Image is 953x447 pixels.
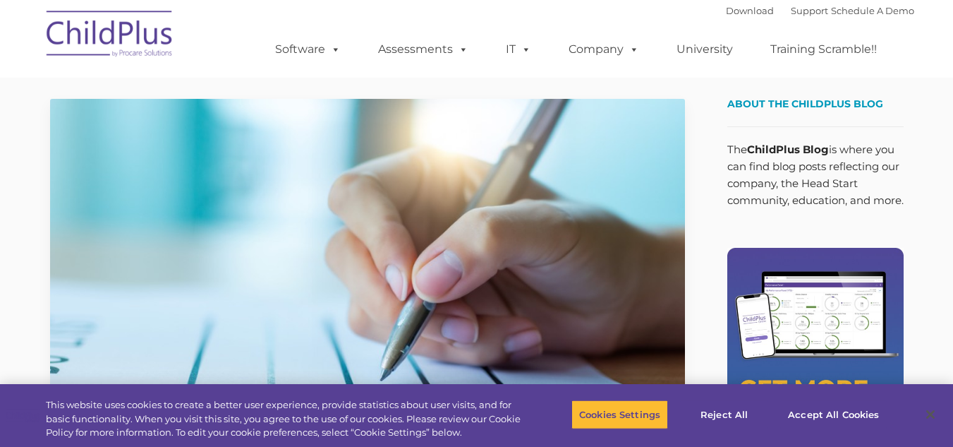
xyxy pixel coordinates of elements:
[780,400,887,429] button: Accept All Cookies
[915,399,946,430] button: Close
[726,5,914,16] font: |
[492,35,545,64] a: IT
[747,143,829,156] strong: ChildPlus Blog
[46,398,524,440] div: This website uses cookies to create a better user experience, provide statistics about user visit...
[726,5,774,16] a: Download
[554,35,653,64] a: Company
[261,35,355,64] a: Software
[831,5,914,16] a: Schedule A Demo
[791,5,828,16] a: Support
[662,35,747,64] a: University
[680,400,768,429] button: Reject All
[571,400,668,429] button: Cookies Settings
[727,141,904,209] p: The is where you can find blog posts reflecting our company, the Head Start community, education,...
[364,35,482,64] a: Assessments
[40,1,181,71] img: ChildPlus by Procare Solutions
[727,97,883,110] span: About the ChildPlus Blog
[756,35,891,64] a: Training Scramble!!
